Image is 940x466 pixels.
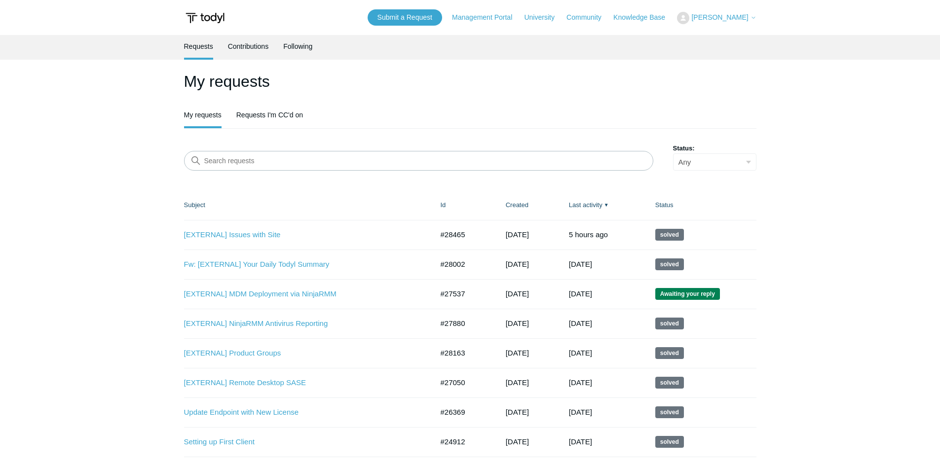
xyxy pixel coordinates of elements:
[604,201,609,209] span: ▼
[431,190,496,220] th: Id
[677,12,756,24] button: [PERSON_NAME]
[506,260,529,268] time: 09/09/2025, 08:23
[184,259,418,270] a: Fw: [EXTERNAL] Your Daily Todyl Summary
[506,408,529,416] time: 07/18/2025, 11:05
[431,220,496,250] td: #28465
[431,338,496,368] td: #28163
[184,288,418,300] a: [EXTERNAL] MDM Deployment via NinjaRMM
[569,319,592,327] time: 09/30/2025, 11:12
[569,378,592,387] time: 09/01/2025, 17:02
[184,190,431,220] th: Subject
[691,13,748,21] span: [PERSON_NAME]
[431,427,496,457] td: #24912
[569,230,608,239] time: 10/07/2025, 10:02
[506,437,529,446] time: 05/15/2025, 13:55
[673,143,756,153] label: Status:
[431,368,496,397] td: #27050
[184,151,653,171] input: Search requests
[184,35,213,58] a: Requests
[655,436,684,448] span: This request has been solved
[506,289,529,298] time: 08/19/2025, 13:18
[236,104,303,126] a: Requests I'm CC'd on
[431,279,496,309] td: #27537
[655,258,684,270] span: This request has been solved
[613,12,675,23] a: Knowledge Base
[184,318,418,329] a: [EXTERNAL] NinjaRMM Antivirus Reporting
[569,408,592,416] time: 08/07/2025, 12:02
[184,436,418,448] a: Setting up First Client
[569,437,592,446] time: 06/12/2025, 10:02
[368,9,442,26] a: Submit a Request
[645,190,756,220] th: Status
[506,319,529,327] time: 09/02/2025, 14:20
[184,407,418,418] a: Update Endpoint with New License
[524,12,564,23] a: University
[569,260,592,268] time: 10/05/2025, 17:18
[506,201,528,209] a: Created
[184,70,756,93] h1: My requests
[431,250,496,279] td: #28002
[569,201,602,209] a: Last activity▼
[184,348,418,359] a: [EXTERNAL] Product Groups
[655,347,684,359] span: This request has been solved
[655,288,720,300] span: We are waiting for you to respond
[655,406,684,418] span: This request has been solved
[283,35,312,58] a: Following
[506,378,529,387] time: 08/05/2025, 09:47
[655,229,684,241] span: This request has been solved
[452,12,522,23] a: Management Portal
[569,289,592,298] time: 10/04/2025, 16:01
[569,349,592,357] time: 09/25/2025, 09:02
[506,230,529,239] time: 09/26/2025, 13:34
[184,104,222,126] a: My requests
[566,12,611,23] a: Community
[184,9,226,27] img: Todyl Support Center Help Center home page
[431,397,496,427] td: #26369
[655,318,684,329] span: This request has been solved
[184,229,418,241] a: [EXTERNAL] Issues with Site
[655,377,684,389] span: This request has been solved
[431,309,496,338] td: #27880
[506,349,529,357] time: 09/16/2025, 13:07
[184,377,418,389] a: [EXTERNAL] Remote Desktop SASE
[228,35,269,58] a: Contributions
